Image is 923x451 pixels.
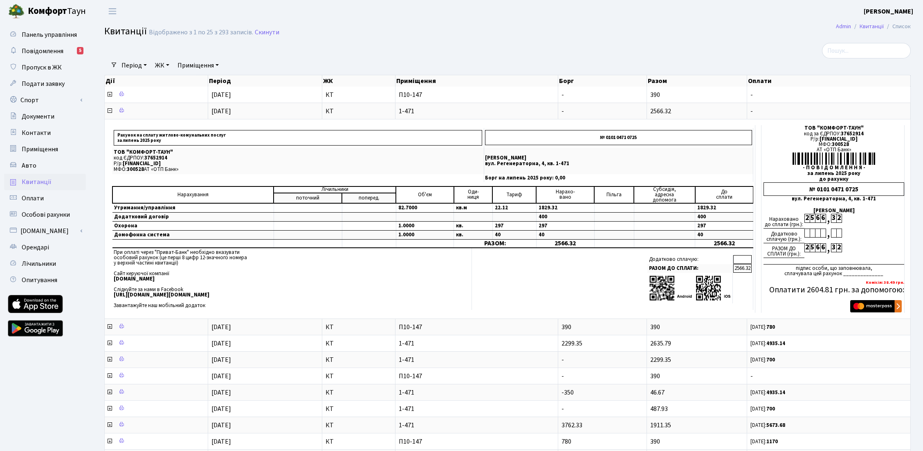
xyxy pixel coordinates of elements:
td: Домофонна система [112,230,274,239]
b: 4935.14 [766,340,785,347]
span: [DATE] [211,437,231,446]
td: 82.7000 [396,203,454,213]
td: 40 [536,230,594,239]
td: 40 [695,230,753,239]
td: При оплаті через "Приват-Банк" необхідно вказувати особовий рахунок (це перші 8 цифр 12-значного ... [112,248,472,310]
span: КТ [326,422,392,429]
td: поперед. [342,193,396,203]
td: 2566.32 [733,264,752,273]
b: Комісія: 38.49 грн. [866,279,904,285]
td: РАЗОМ: [454,239,537,248]
span: 390 [650,372,660,381]
a: Панель управління [4,27,86,43]
p: Борг на липень 2025 року: 0,00 [485,175,752,181]
span: [DATE] [211,404,231,413]
span: 390 [561,323,571,332]
span: 390 [650,437,660,446]
a: Спорт [4,92,86,108]
img: Masterpass [850,300,902,312]
b: [URL][DOMAIN_NAME][DOMAIN_NAME] [114,291,209,298]
span: КТ [326,92,392,98]
td: Пільга [594,186,634,203]
div: 5 [810,243,815,252]
span: [FINANCIAL_ID] [820,135,858,143]
button: Переключити навігацію [102,4,123,18]
td: Додатковий договір [112,212,274,221]
td: До cплати [695,186,753,203]
span: КТ [326,373,392,379]
span: [DATE] [211,355,231,364]
span: П10-147 [399,438,555,445]
span: Лічильники [22,259,56,268]
span: Повідомлення [22,47,63,56]
div: ТОВ "КОМФОРТ-ТАУН" [764,126,904,131]
a: Подати заявку [4,76,86,92]
td: Оди- ниця [454,186,493,203]
div: АТ «ОТП Банк» [764,147,904,153]
div: 3 [831,243,836,252]
div: 6 [820,243,826,252]
div: до рахунку [764,177,904,182]
p: вул. Регенераторна, 4, кв. 1-471 [485,161,752,166]
a: Квитанції [860,22,884,31]
span: - [750,92,907,98]
div: 2 [836,214,842,223]
span: - [561,404,564,413]
span: Квитанції [104,24,147,38]
a: Квитанції [4,174,86,190]
span: 1-471 [399,406,555,412]
th: Оплати [747,75,911,87]
span: [DATE] [211,323,231,332]
small: [DATE]: [750,356,775,363]
div: за липень 2025 року [764,171,904,176]
td: 400 [536,212,594,221]
th: Приміщення [395,75,558,87]
span: КТ [326,340,392,347]
div: 2 [804,243,810,252]
div: Р/р: [764,137,904,142]
span: [FINANCIAL_ID] [123,160,161,167]
span: Опитування [22,276,57,285]
div: 6 [820,214,826,223]
td: 1.0000 [396,230,454,239]
th: Період [208,75,322,87]
div: [PERSON_NAME] [764,208,904,213]
span: Квитанції [22,177,52,186]
td: кв.м [454,203,493,213]
span: 390 [650,323,660,332]
span: КТ [326,389,392,396]
a: Документи [4,108,86,125]
span: 390 [650,90,660,99]
td: РАЗОМ ДО СПЛАТИ: [647,264,733,273]
b: 1170 [766,438,778,445]
img: apps-qrcodes.png [649,275,731,301]
a: Оплати [4,190,86,206]
span: - [750,373,907,379]
div: підпис особи, що заповнювала, сплачувала цей рахунок ______________ [764,264,904,276]
span: - [561,355,564,364]
th: Дії [105,75,208,87]
div: 5 [77,47,83,54]
div: , [826,229,831,238]
span: Пропуск в ЖК [22,63,62,72]
small: [DATE]: [750,405,775,413]
td: Тариф [492,186,536,203]
span: - [561,372,564,381]
span: 2299.35 [561,339,582,348]
p: код ЄДРПОУ: [114,155,482,161]
a: Період [118,58,150,72]
span: 1-471 [399,108,555,114]
span: Контакти [22,128,51,137]
a: Авто [4,157,86,174]
span: [DATE] [211,388,231,397]
span: Панель управління [22,30,77,39]
span: [DATE] [211,90,231,99]
span: Орендарі [22,243,49,252]
a: Лічильники [4,256,86,272]
td: 1829.32 [536,203,594,213]
img: logo.png [8,3,25,20]
a: Приміщення [4,141,86,157]
td: 297 [695,221,753,230]
span: Подати заявку [22,79,65,88]
span: 300528 [127,166,144,173]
